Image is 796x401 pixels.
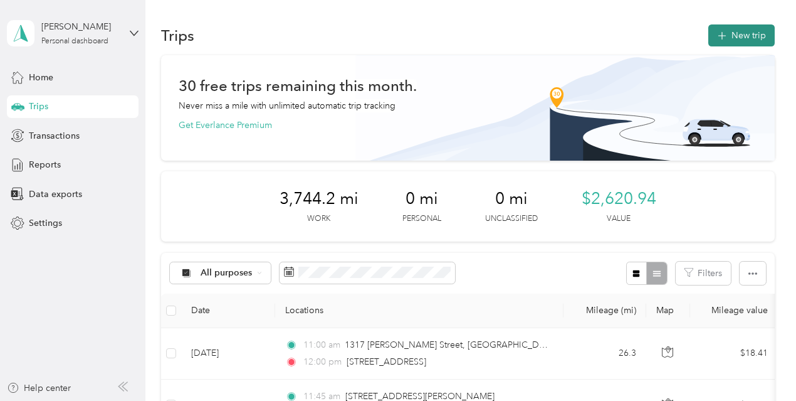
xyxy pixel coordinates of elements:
[275,294,563,328] th: Locations
[402,213,441,225] p: Personal
[179,119,272,132] button: Get Everlance Premium
[347,356,426,367] span: [STREET_ADDRESS]
[41,20,120,33] div: [PERSON_NAME]
[345,340,558,350] span: 1317 [PERSON_NAME] Street, [GEOGRAPHIC_DATA]
[280,189,359,209] span: 3,744.2 mi
[485,213,538,225] p: Unclassified
[563,294,646,328] th: Mileage (mi)
[690,294,778,328] th: Mileage value
[607,213,631,225] p: Value
[355,55,775,161] img: Banner
[7,382,71,395] button: Help center
[179,99,395,112] p: Never miss a mile with unlimited automatic trip tracking
[161,29,194,42] h1: Trips
[676,262,731,285] button: Filters
[29,188,82,201] span: Data exports
[201,269,253,277] span: All purposes
[495,189,528,209] span: 0 mi
[29,217,62,230] span: Settings
[29,100,48,113] span: Trips
[181,294,275,328] th: Date
[29,129,80,142] span: Transactions
[303,355,342,369] span: 12:00 pm
[406,189,438,209] span: 0 mi
[307,213,330,225] p: Work
[29,158,61,171] span: Reports
[582,189,656,209] span: $2,620.94
[726,331,796,401] iframe: Everlance-gr Chat Button Frame
[708,24,775,46] button: New trip
[41,38,108,45] div: Personal dashboard
[179,79,417,92] h1: 30 free trips remaining this month.
[646,294,690,328] th: Map
[563,328,646,380] td: 26.3
[690,328,778,380] td: $18.41
[29,71,53,84] span: Home
[303,338,339,352] span: 11:00 am
[181,328,275,380] td: [DATE]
